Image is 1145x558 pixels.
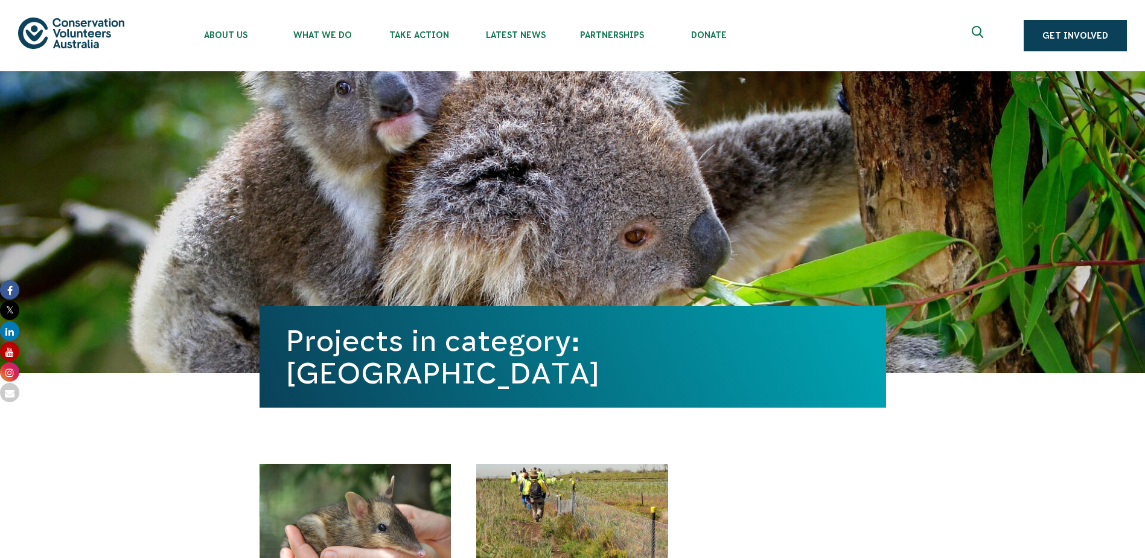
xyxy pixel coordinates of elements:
span: Donate [660,30,757,40]
span: Take Action [371,30,467,40]
span: About Us [177,30,274,40]
span: Latest News [467,30,564,40]
span: Expand search box [972,26,987,45]
img: logo.svg [18,18,124,48]
a: Get Involved [1024,20,1127,51]
button: Expand search box Close search box [965,21,994,50]
h1: Projects in category: [GEOGRAPHIC_DATA] [286,324,860,390]
span: Partnerships [564,30,660,40]
span: What We Do [274,30,371,40]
